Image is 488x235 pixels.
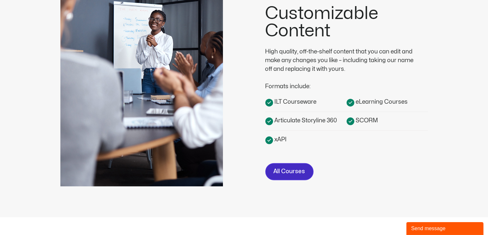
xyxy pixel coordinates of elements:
[273,116,337,125] span: Articulate Storyline 360
[265,73,420,91] div: Formats include:
[265,116,347,125] a: Articulate Storyline 360
[265,97,347,107] a: ILT Courseware
[265,163,314,180] a: All Courses
[354,116,378,125] span: SCORM
[406,221,485,235] iframe: chat widget
[347,116,428,125] a: SCORM
[273,98,317,106] span: ILT Courseware
[274,167,305,176] span: All Courses
[265,47,420,73] div: High quality, off-the-shelf content that you can edit and make any changes you like – including t...
[265,5,428,40] h2: Customizable Content
[354,98,408,106] span: eLearning Courses
[273,135,287,144] span: xAPI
